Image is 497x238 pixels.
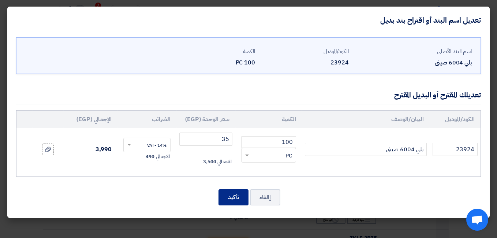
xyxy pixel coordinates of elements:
[156,153,170,160] span: الاجمالي
[250,189,280,205] button: إالغاء
[433,143,478,156] input: الموديل
[305,143,426,156] input: Add Item Description
[167,58,255,67] div: 100 PC
[117,111,176,128] th: الضرائب
[302,111,429,128] th: البيان/الوصف
[380,15,481,25] h4: تعديل اسم البند أو اقتراح بند بديل
[217,158,231,166] span: الاجمالي
[355,58,472,67] div: بلي 6004 صينى
[203,158,216,166] span: 3,500
[123,138,171,152] ng-select: VAT
[176,111,235,128] th: سعر الوحدة (EGP)
[261,47,349,56] div: الكود/الموديل
[64,111,117,128] th: الإجمالي (EGP)
[285,152,292,160] span: PC
[466,209,488,231] a: Open chat
[146,153,154,160] span: 490
[241,136,296,148] input: RFQ_STEP1.ITEMS.2.AMOUNT_TITLE
[355,47,472,56] div: اسم البند الأصلي
[261,58,349,67] div: 23924
[96,145,112,154] span: 3,990
[394,89,481,100] div: تعديلك المقترح أو البديل المقترح
[167,47,255,56] div: الكمية
[235,111,302,128] th: الكمية
[218,189,248,205] button: تأكيد
[179,133,232,146] input: أدخل سعر الوحدة
[430,111,481,128] th: الكود/الموديل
